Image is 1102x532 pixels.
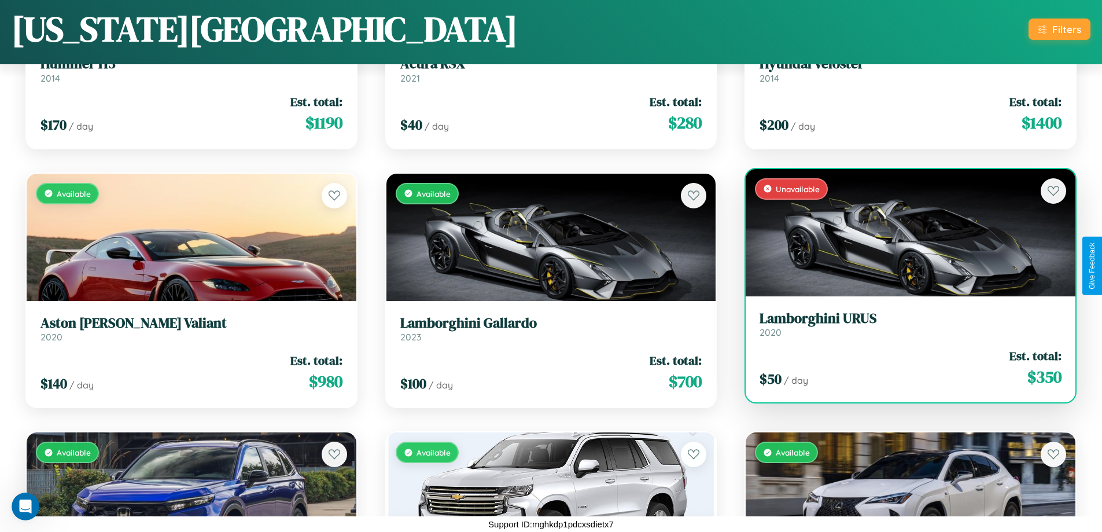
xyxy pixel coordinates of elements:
[12,493,39,520] iframe: Intercom live chat
[776,447,810,457] span: Available
[760,56,1062,84] a: Hyundai Veloster2014
[57,447,91,457] span: Available
[40,115,67,134] span: $ 170
[791,120,815,132] span: / day
[40,315,342,332] h3: Aston [PERSON_NAME] Valiant
[1029,19,1090,40] button: Filters
[290,93,342,110] span: Est. total:
[425,120,449,132] span: / day
[1009,93,1062,110] span: Est. total:
[1052,23,1081,35] div: Filters
[668,111,702,134] span: $ 280
[69,120,93,132] span: / day
[760,326,782,338] span: 2020
[760,310,1062,327] h3: Lamborghini URUS
[290,352,342,369] span: Est. total:
[309,370,342,393] span: $ 980
[40,72,60,84] span: 2014
[776,184,820,194] span: Unavailable
[784,375,808,386] span: / day
[1022,111,1062,134] span: $ 1400
[1027,365,1062,388] span: $ 350
[488,516,614,532] p: Support ID: mghkdp1pdcxsdietx7
[760,72,779,84] span: 2014
[400,315,702,332] h3: Lamborghini Gallardo
[417,189,451,199] span: Available
[400,115,422,134] span: $ 40
[305,111,342,134] span: $ 1190
[400,315,702,343] a: Lamborghini Gallardo2023
[40,374,67,393] span: $ 140
[57,189,91,199] span: Available
[650,352,702,369] span: Est. total:
[760,310,1062,339] a: Lamborghini URUS2020
[760,115,788,134] span: $ 200
[417,447,451,457] span: Available
[429,379,453,391] span: / day
[400,72,420,84] span: 2021
[650,93,702,110] span: Est. total:
[760,369,782,388] span: $ 50
[1088,243,1096,289] div: Give Feedback
[40,56,342,72] h3: Hummer H3
[400,56,702,84] a: Acura RSX2021
[669,370,702,393] span: $ 700
[400,374,426,393] span: $ 100
[40,331,62,343] span: 2020
[69,379,94,391] span: / day
[400,56,702,72] h3: Acura RSX
[40,315,342,343] a: Aston [PERSON_NAME] Valiant2020
[1009,347,1062,364] span: Est. total:
[40,56,342,84] a: Hummer H32014
[12,5,518,53] h1: [US_STATE][GEOGRAPHIC_DATA]
[760,56,1062,72] h3: Hyundai Veloster
[400,331,421,343] span: 2023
